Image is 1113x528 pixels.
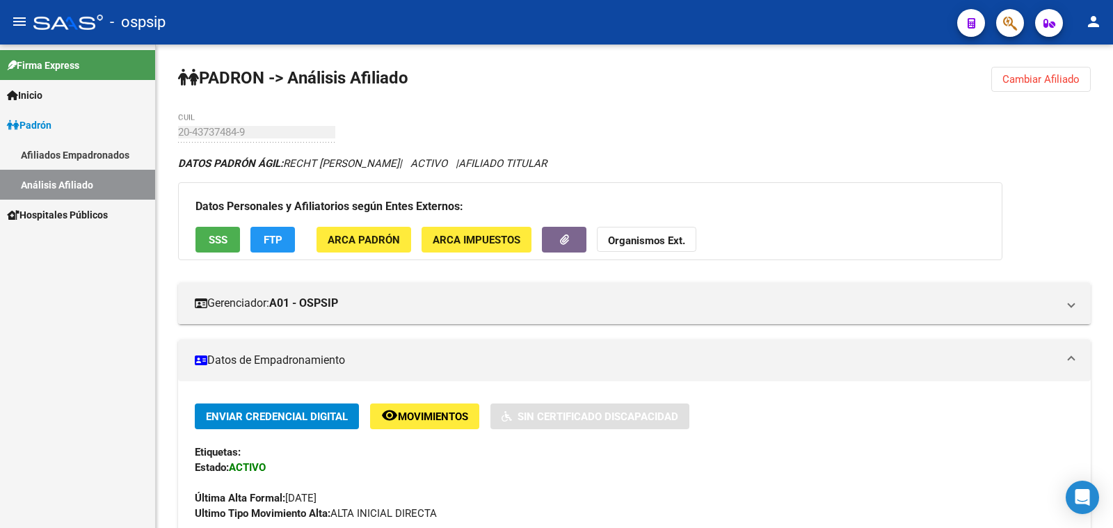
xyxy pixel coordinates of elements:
[7,118,51,133] span: Padrón
[209,234,227,246] span: SSS
[264,234,282,246] span: FTP
[195,507,330,520] strong: Ultimo Tipo Movimiento Alta:
[433,234,520,246] span: ARCA Impuestos
[195,227,240,253] button: SSS
[178,339,1091,381] mat-expansion-panel-header: Datos de Empadronamiento
[206,410,348,423] span: Enviar Credencial Digital
[178,157,547,170] i: | ACTIVO |
[178,68,408,88] strong: PADRON -> Análisis Afiliado
[1085,13,1102,30] mat-icon: person
[317,227,411,253] button: ARCA Padrón
[1066,481,1099,514] div: Open Intercom Messenger
[195,461,229,474] strong: Estado:
[229,461,266,474] strong: ACTIVO
[518,410,678,423] span: Sin Certificado Discapacidad
[195,403,359,429] button: Enviar Credencial Digital
[991,67,1091,92] button: Cambiar Afiliado
[195,507,437,520] span: ALTA INICIAL DIRECTA
[178,157,399,170] span: RECHT [PERSON_NAME]
[370,403,479,429] button: Movimientos
[597,227,696,253] button: Organismos Ext.
[422,227,531,253] button: ARCA Impuestos
[11,13,28,30] mat-icon: menu
[458,157,547,170] span: AFILIADO TITULAR
[195,492,317,504] span: [DATE]
[7,207,108,223] span: Hospitales Públicos
[381,407,398,424] mat-icon: remove_red_eye
[195,197,985,216] h3: Datos Personales y Afiliatorios según Entes Externos:
[398,410,468,423] span: Movimientos
[608,234,685,247] strong: Organismos Ext.
[1002,73,1080,86] span: Cambiar Afiliado
[195,353,1057,368] mat-panel-title: Datos de Empadronamiento
[178,282,1091,324] mat-expansion-panel-header: Gerenciador:A01 - OSPSIP
[7,88,42,103] span: Inicio
[195,492,285,504] strong: Última Alta Formal:
[110,7,166,38] span: - ospsip
[7,58,79,73] span: Firma Express
[178,157,283,170] strong: DATOS PADRÓN ÁGIL:
[195,296,1057,311] mat-panel-title: Gerenciador:
[328,234,400,246] span: ARCA Padrón
[269,296,338,311] strong: A01 - OSPSIP
[250,227,295,253] button: FTP
[195,446,241,458] strong: Etiquetas:
[490,403,689,429] button: Sin Certificado Discapacidad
